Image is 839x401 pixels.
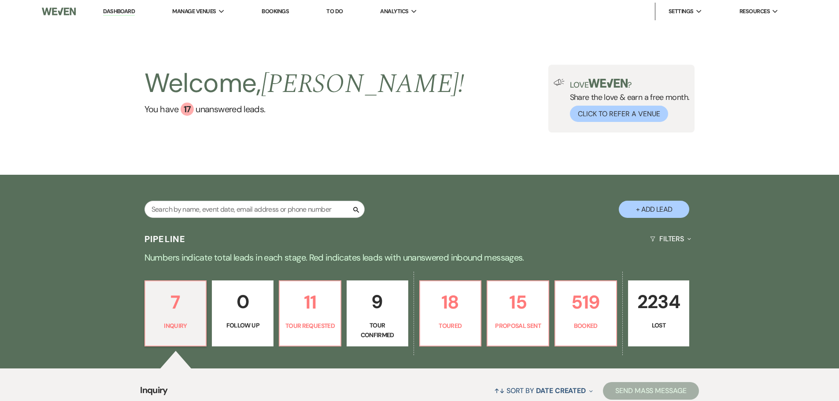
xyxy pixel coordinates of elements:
[218,287,268,316] p: 0
[565,79,690,122] div: Share the love & earn a free month.
[634,287,684,316] p: 2234
[151,287,201,317] p: 7
[285,287,335,317] p: 11
[352,320,403,340] p: Tour Confirmed
[487,280,549,346] a: 15Proposal Sent
[172,7,216,16] span: Manage Venues
[144,280,207,346] a: 7Inquiry
[212,280,274,346] a: 0Follow Up
[326,7,343,15] a: To Do
[554,280,617,346] a: 519Booked
[380,7,408,16] span: Analytics
[739,7,770,16] span: Resources
[347,280,408,346] a: 9Tour Confirmed
[144,233,186,245] h3: Pipeline
[103,7,135,16] a: Dashboard
[181,103,194,116] div: 17
[493,287,543,317] p: 15
[619,201,689,218] button: + Add Lead
[144,103,465,116] a: You have 17 unanswered leads.
[570,106,668,122] button: Click to Refer a Venue
[647,227,695,250] button: Filters
[561,321,611,331] p: Booked
[628,280,690,346] a: 2234Lost
[279,280,341,346] a: 11Tour Requested
[561,287,611,317] p: 519
[419,280,482,346] a: 18Toured
[493,321,543,331] p: Proposal Sent
[603,382,699,400] button: Send Mass Message
[588,79,628,88] img: weven-logo-green.svg
[144,201,365,218] input: Search by name, event date, email address or phone number
[494,386,505,395] span: ↑↓
[218,320,268,330] p: Follow Up
[42,2,75,21] img: Weven Logo
[554,79,565,86] img: loud-speaker-illustration.svg
[425,287,476,317] p: 18
[262,7,289,15] a: Bookings
[634,320,684,330] p: Lost
[285,321,335,331] p: Tour Requested
[261,64,465,104] span: [PERSON_NAME] !
[103,250,737,265] p: Numbers indicate total leads in each stage. Red indicates leads with unanswered inbound messages.
[570,79,690,89] p: Love ?
[425,321,476,331] p: Toured
[151,321,201,331] p: Inquiry
[352,287,403,316] p: 9
[144,65,465,103] h2: Welcome,
[536,386,586,395] span: Date Created
[669,7,694,16] span: Settings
